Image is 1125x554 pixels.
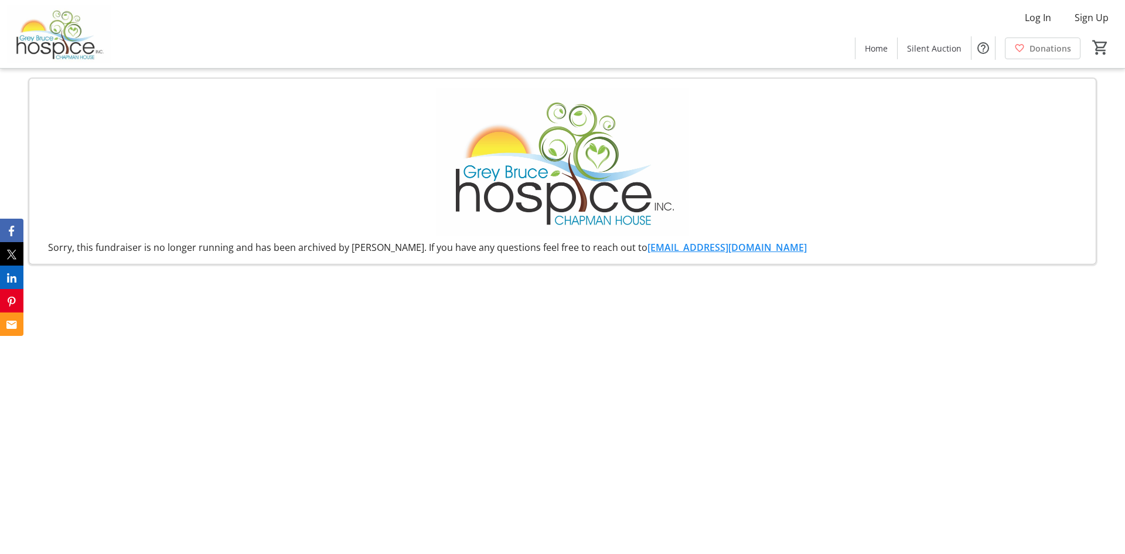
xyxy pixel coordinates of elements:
a: Silent Auction [898,38,971,59]
button: Log In [1015,8,1061,27]
img: Grey Bruce Hospice's Logo [7,5,111,63]
span: Silent Auction [907,42,962,55]
a: [EMAIL_ADDRESS][DOMAIN_NAME] [647,241,807,254]
img: Grey Bruce Hospice logo [432,88,694,236]
button: Help [971,36,995,60]
button: Sign Up [1065,8,1118,27]
span: Sign Up [1075,11,1109,25]
button: Cart [1090,37,1111,58]
div: Sorry, this fundraiser is no longer running and has been archived by [PERSON_NAME]. If you have a... [39,240,1086,254]
a: Home [855,38,897,59]
span: Donations [1029,42,1071,55]
span: Log In [1025,11,1051,25]
a: Donations [1005,38,1080,59]
span: Home [865,42,888,55]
